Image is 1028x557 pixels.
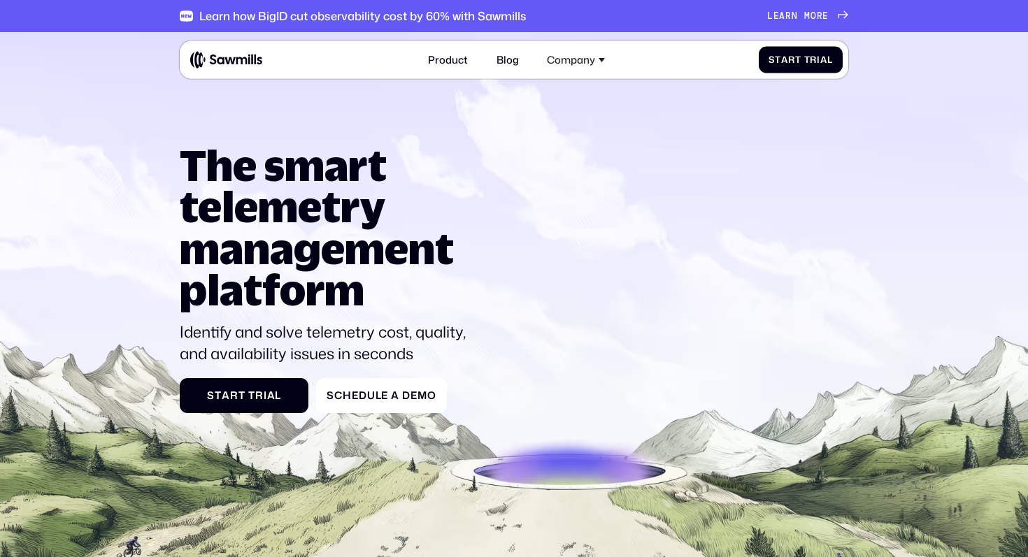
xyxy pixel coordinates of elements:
h1: The smart telemetry management platform [180,144,478,310]
div: Learn how BigID cut observability cost by 60% with Sawmills [199,9,527,23]
span: e [773,10,780,21]
div: Company [547,54,595,66]
span: l [376,389,382,402]
span: r [230,389,238,402]
span: e [411,389,417,402]
a: Blog [489,46,527,74]
span: i [817,55,820,65]
span: S [327,389,334,402]
span: D [402,389,411,402]
span: h [343,389,352,402]
span: a [391,389,399,402]
span: a [820,55,827,65]
span: r [255,389,264,402]
span: e [381,389,388,402]
span: l [275,389,281,402]
span: d [359,389,367,402]
a: Learnmore [767,10,848,21]
span: t [238,389,245,402]
span: r [785,10,792,21]
span: t [795,55,801,65]
div: Company [539,46,613,74]
a: ScheduleaDemo [316,378,447,414]
span: r [788,55,795,65]
span: a [779,10,785,21]
span: e [352,389,359,402]
span: S [207,389,215,402]
span: a [267,389,276,402]
a: Product [420,46,476,74]
span: T [248,389,255,402]
span: c [334,389,343,402]
span: m [804,10,811,21]
span: T [804,55,811,65]
span: a [222,389,230,402]
span: i [264,389,267,402]
span: S [769,55,775,65]
span: e [822,10,829,21]
a: StartTrial [759,47,843,73]
span: a [781,55,788,65]
span: o [427,389,436,402]
span: n [792,10,798,21]
span: m [417,389,427,402]
a: StartTrial [180,378,308,414]
span: r [817,10,823,21]
span: L [767,10,773,21]
span: o [811,10,817,21]
p: Identify and solve telemetry cost, quality, and availability issues in seconds [180,321,478,365]
span: t [215,389,222,402]
span: l [827,55,833,65]
span: t [775,55,781,65]
span: u [367,389,376,402]
span: r [810,55,817,65]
